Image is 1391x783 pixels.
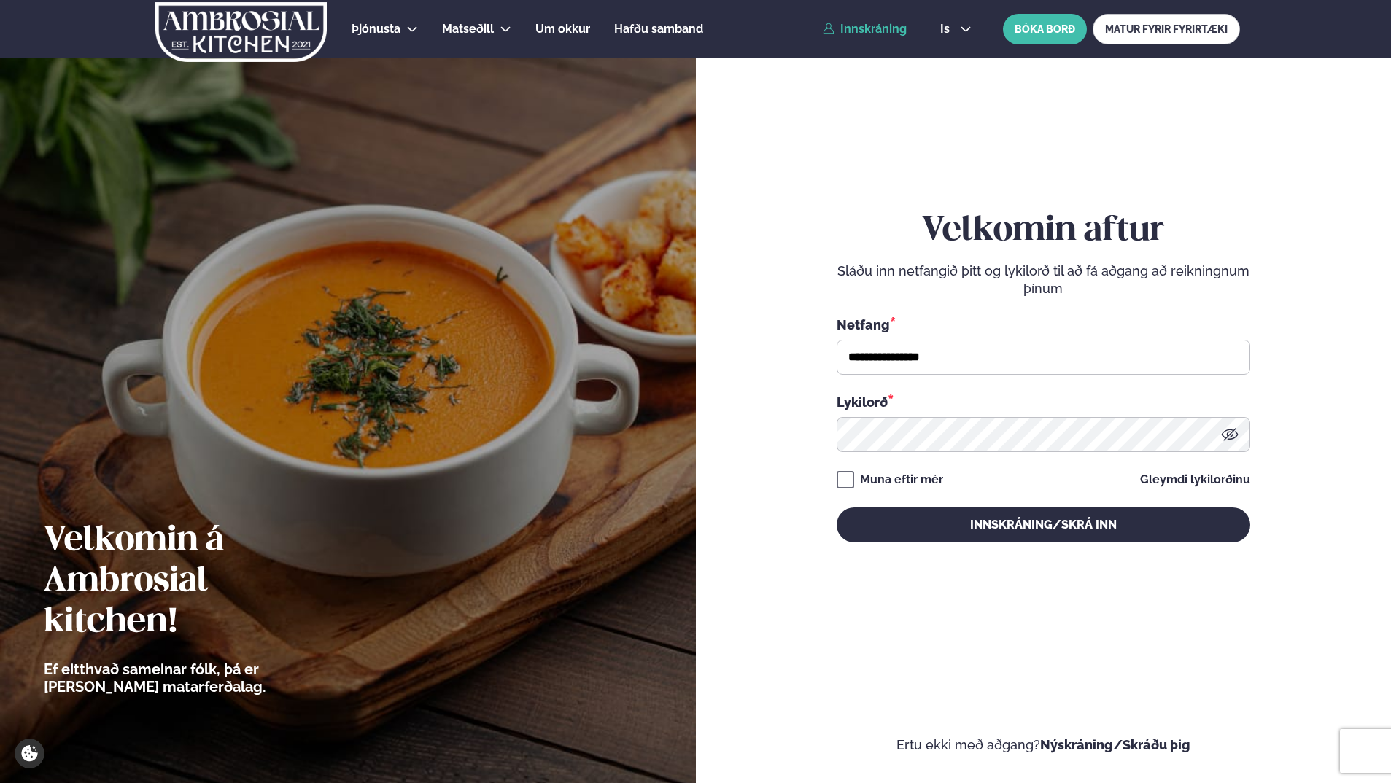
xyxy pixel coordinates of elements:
a: Innskráning [823,23,907,36]
span: Þjónusta [352,22,400,36]
span: is [940,23,954,35]
span: Hafðu samband [614,22,703,36]
a: Gleymdi lykilorðinu [1140,474,1250,486]
p: Ertu ekki með aðgang? [740,736,1348,754]
p: Sláðu inn netfangið þitt og lykilorð til að fá aðgang að reikningnum þínum [837,262,1250,297]
img: logo [154,2,328,62]
button: is [929,23,983,35]
button: BÓKA BORÐ [1003,14,1087,44]
a: Þjónusta [352,20,400,38]
p: Ef eitthvað sameinar fólk, þá er [PERSON_NAME] matarferðalag. [44,661,346,696]
button: Innskráning/Skrá inn [837,507,1250,542]
span: Matseðill [442,22,494,36]
a: Matseðill [442,20,494,38]
a: MATUR FYRIR FYRIRTÆKI [1093,14,1240,44]
a: Nýskráning/Skráðu þig [1040,737,1190,752]
span: Um okkur [535,22,590,36]
a: Um okkur [535,20,590,38]
h2: Velkomin á Ambrosial kitchen! [44,521,346,643]
div: Netfang [837,315,1250,334]
a: Hafðu samband [614,20,703,38]
div: Lykilorð [837,392,1250,411]
h2: Velkomin aftur [837,211,1250,252]
a: Cookie settings [15,739,44,768]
